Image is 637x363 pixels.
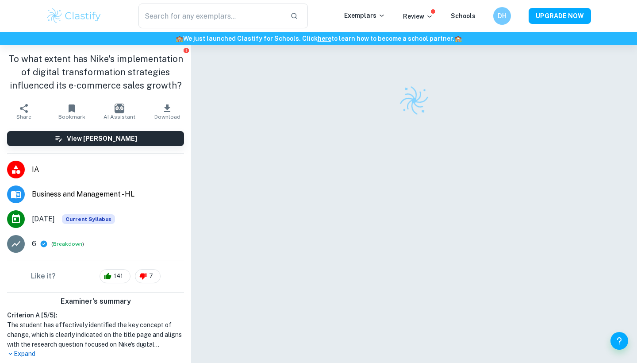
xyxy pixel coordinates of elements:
button: DH [493,7,511,25]
span: 7 [144,272,158,281]
h6: DH [497,11,507,21]
h6: We just launched Clastify for Schools. Click to learn how to become a school partner. [2,34,635,43]
span: 141 [109,272,128,281]
h1: To what extent has Nike's implementation of digital transformation strategies influenced its e-co... [7,52,184,92]
h6: View [PERSON_NAME] [67,134,137,143]
button: AI Assistant [96,99,143,124]
h6: Criterion A [ 5 / 5 ]: [7,310,184,320]
img: Clastify logo [398,84,430,117]
button: UPGRADE NOW [529,8,591,24]
span: Bookmark [58,114,85,120]
span: ( ) [51,240,84,248]
p: Review [403,12,433,21]
button: Breakdown [53,240,82,248]
div: 7 [135,269,161,283]
span: IA [32,164,184,175]
div: This exemplar is based on the current syllabus. Feel free to refer to it for inspiration/ideas wh... [62,214,115,224]
p: 6 [32,239,36,249]
input: Search for any exemplars... [138,4,283,28]
span: [DATE] [32,214,55,224]
span: Current Syllabus [62,214,115,224]
button: Download [143,99,191,124]
img: AI Assistant [115,104,124,113]
p: Exemplars [344,11,385,20]
a: Schools [451,12,476,19]
span: 🏫 [454,35,462,42]
img: Clastify logo [46,7,102,25]
span: Share [16,114,31,120]
h1: The student has effectively identified the key concept of change, which is clearly indicated on t... [7,320,184,349]
button: View [PERSON_NAME] [7,131,184,146]
p: Expand [7,349,184,359]
h6: Examiner's summary [4,296,188,307]
span: AI Assistant [104,114,135,120]
button: Bookmark [48,99,96,124]
a: here [318,35,331,42]
span: 🏫 [176,35,183,42]
button: Report issue [183,47,189,54]
h6: Like it? [31,271,56,282]
span: Download [154,114,180,120]
div: 141 [100,269,130,283]
button: Help and Feedback [610,332,628,350]
span: Business and Management - HL [32,189,184,200]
